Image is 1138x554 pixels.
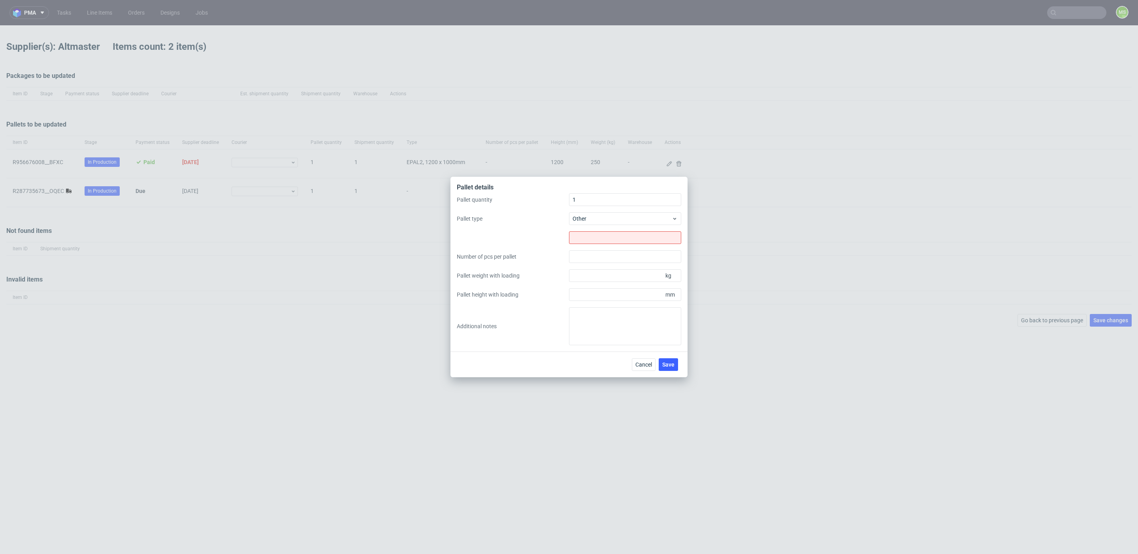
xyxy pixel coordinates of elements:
label: Pallet weight with loading [457,272,569,280]
span: mm [664,289,680,300]
label: Pallet height with loading [457,291,569,299]
div: Pallet details [457,183,681,193]
label: Pallet type [457,215,569,223]
label: Number of pcs per pallet [457,253,569,261]
span: kg [664,270,680,281]
button: Cancel [632,358,656,371]
span: Save [662,362,675,367]
button: Save [659,358,678,371]
label: Additional notes [457,322,569,330]
span: Other [573,215,672,223]
label: Pallet quantity [457,196,569,204]
span: Cancel [635,362,652,367]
